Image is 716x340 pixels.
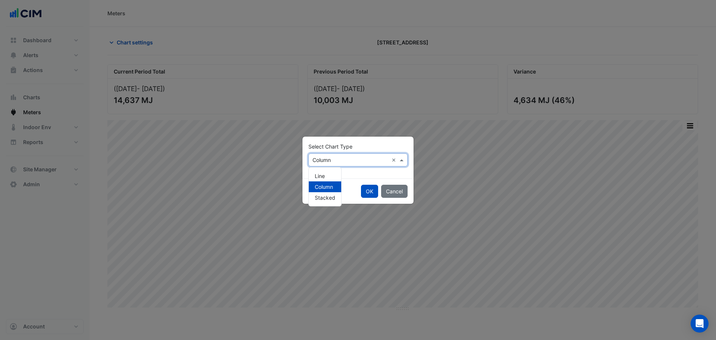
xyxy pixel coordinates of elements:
[691,315,709,333] div: Open Intercom Messenger
[392,156,398,164] span: Clear
[361,185,378,198] button: OK
[381,185,408,198] button: Cancel
[315,194,335,201] span: Stacked
[315,173,325,179] span: Line
[308,167,342,206] ng-dropdown-panel: Options list
[315,184,333,190] span: Column
[308,143,352,150] label: Select Chart Type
